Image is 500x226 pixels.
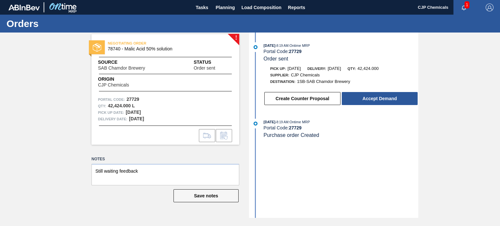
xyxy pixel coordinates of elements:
[199,129,215,142] div: Go to Load Composition
[174,189,239,202] button: Save notes
[486,4,493,11] img: Logout
[289,125,301,130] strong: 27729
[98,103,106,109] span: Qty :
[254,45,257,49] img: atual
[297,79,350,84] span: 1SB-SAB Chamdor Brewery
[7,20,122,27] h1: Orders
[8,5,40,10] img: TNhmsLtSVTkK8tSr43FrP2fwEKptu5GPRR3wAAAABJRU5ErkJggg==
[98,109,124,116] span: Pick up Date:
[328,66,341,71] span: [DATE]
[289,49,301,54] strong: 27729
[216,4,235,11] span: Planning
[98,66,145,71] span: SAB Chamdor Brewery
[288,4,305,11] span: Reports
[194,66,215,71] span: Order sent
[348,67,356,71] span: Qty:
[108,47,226,51] span: 78740 - Malic Acid 50% solution
[275,44,288,47] span: - 8:19 AM
[342,92,418,105] button: Accept Demand
[291,73,320,77] span: CJP Chemicals
[270,80,295,84] span: Destination:
[453,3,474,12] button: Notifications
[216,129,232,142] div: Inform order change
[98,116,127,122] span: Delivery Date:
[254,122,257,126] img: atual
[275,120,288,124] span: - 8:19 AM
[264,44,275,47] span: [DATE]
[91,154,239,164] label: Notes
[264,56,288,61] span: Order sent
[264,132,319,138] span: Purchase order Created
[108,40,199,47] span: NEGOTIATING ORDER
[108,103,135,108] strong: 42,424.000 L
[91,164,239,185] textarea: Still waiting feedback
[93,43,101,52] img: status
[98,83,129,87] span: CJP Chemicals
[264,120,275,124] span: [DATE]
[288,44,310,47] span: : Ontime MRP
[242,4,282,11] span: Load Composition
[264,49,418,54] div: Portal Code:
[270,67,286,71] span: Pick up:
[98,96,125,103] span: Portal Code:
[264,125,418,130] div: Portal Code:
[357,66,379,71] span: 42,424.000
[287,66,301,71] span: [DATE]
[307,67,326,71] span: Delivery:
[129,116,144,121] strong: [DATE]
[127,97,139,102] strong: 27729
[98,76,145,83] span: Origin
[270,73,289,77] span: Supplier:
[98,59,165,66] span: Source
[126,110,141,115] strong: [DATE]
[465,1,469,8] span: 1
[288,120,310,124] span: : Ontime MRP
[195,4,209,11] span: Tasks
[194,59,233,66] span: Status
[264,92,340,105] button: Create Counter Proposal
